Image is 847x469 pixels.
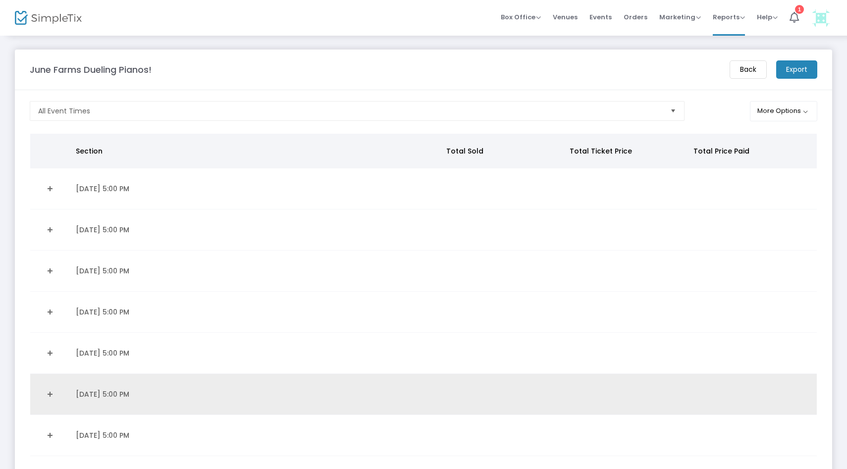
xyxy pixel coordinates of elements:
[570,146,632,156] span: Total Ticket Price
[36,304,64,320] a: Expand Details
[70,415,443,456] td: [DATE] 5:00 PM
[38,106,90,116] span: All Event Times
[795,5,804,14] div: 1
[70,374,443,415] td: [DATE] 5:00 PM
[36,222,64,238] a: Expand Details
[36,427,64,443] a: Expand Details
[30,63,152,76] m-panel-title: June Farms Dueling Pianos!
[624,4,647,30] span: Orders
[70,333,443,374] td: [DATE] 5:00 PM
[36,263,64,279] a: Expand Details
[589,4,612,30] span: Events
[730,60,767,79] m-button: Back
[70,134,440,168] th: Section
[553,4,578,30] span: Venues
[36,181,64,197] a: Expand Details
[36,386,64,402] a: Expand Details
[757,12,778,22] span: Help
[776,60,817,79] m-button: Export
[750,101,818,121] button: More Options
[693,146,749,156] span: Total Price Paid
[70,292,443,333] td: [DATE] 5:00 PM
[70,209,443,251] td: [DATE] 5:00 PM
[70,168,443,209] td: [DATE] 5:00 PM
[36,345,64,361] a: Expand Details
[659,12,701,22] span: Marketing
[713,12,745,22] span: Reports
[501,12,541,22] span: Box Office
[666,102,680,120] button: Select
[440,134,564,168] th: Total Sold
[70,251,443,292] td: [DATE] 5:00 PM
